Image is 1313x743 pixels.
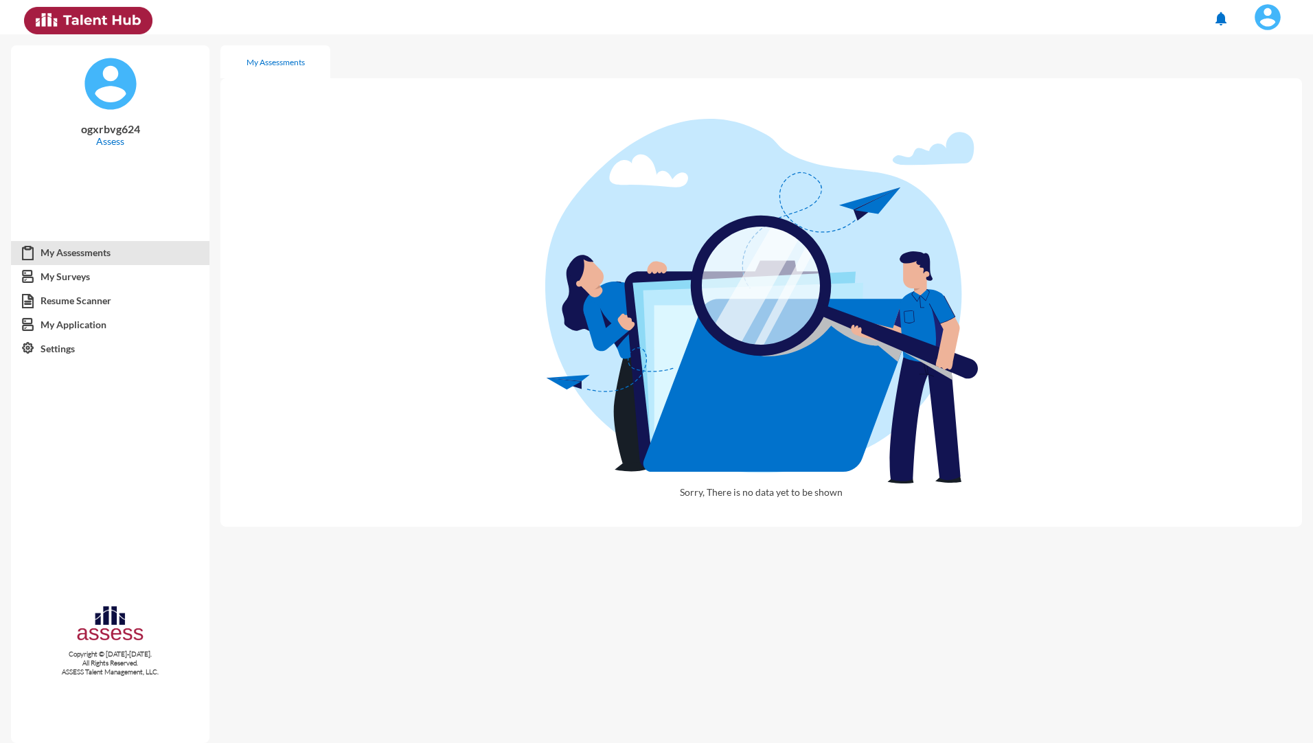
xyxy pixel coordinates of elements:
[11,336,209,361] a: Settings
[247,57,305,67] div: My Assessments
[1213,10,1229,27] mat-icon: notifications
[11,650,209,676] p: Copyright © [DATE]-[DATE]. All Rights Reserved. ASSESS Talent Management, LLC.
[11,288,209,313] a: Resume Scanner
[83,56,138,111] img: default%20profile%20image.svg
[76,604,145,647] img: assesscompany-logo.png
[545,486,978,509] p: Sorry, There is no data yet to be shown
[11,312,209,337] a: My Application
[22,122,198,135] p: ogxrbvg624
[11,264,209,289] a: My Surveys
[22,135,198,147] p: Assess
[11,240,209,265] a: My Assessments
